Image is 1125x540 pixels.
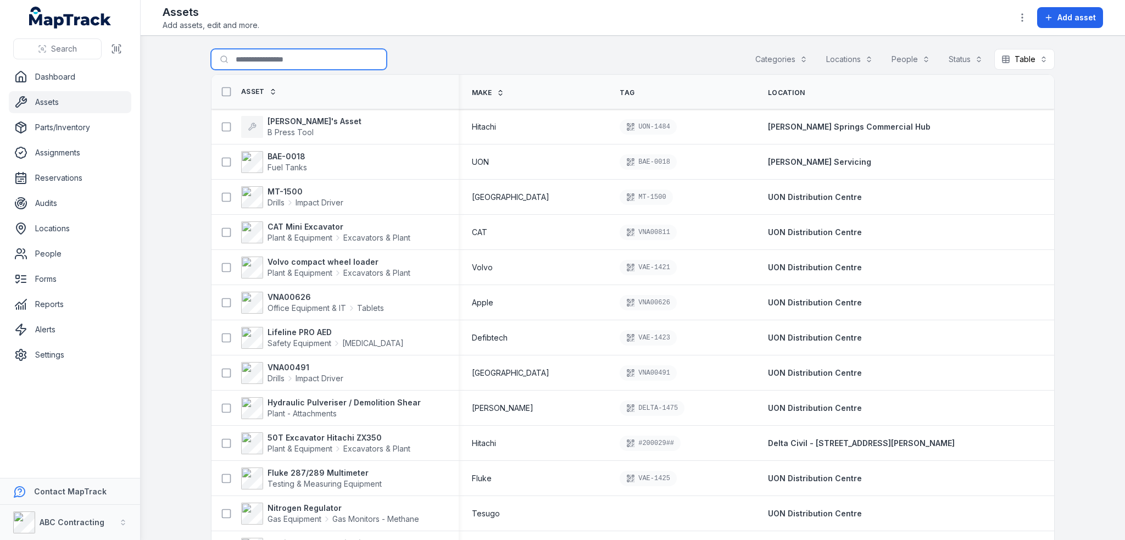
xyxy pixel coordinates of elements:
[620,119,677,135] div: UON-1484
[768,192,862,202] span: UON Distribution Centre
[472,192,549,203] span: [GEOGRAPHIC_DATA]
[472,88,492,97] span: Make
[268,232,332,243] span: Plant & Equipment
[1057,12,1096,23] span: Add asset
[768,509,862,518] span: UON Distribution Centre
[9,167,131,189] a: Reservations
[472,297,493,308] span: Apple
[620,190,672,205] div: MT-1500
[241,503,419,525] a: Nitrogen RegulatorGas EquipmentGas Monitors - Methane
[9,319,131,341] a: Alerts
[268,151,307,162] strong: BAE-0018
[768,227,862,238] a: UON Distribution Centre
[9,192,131,214] a: Audits
[768,438,955,449] a: Delta Civil - [STREET_ADDRESS][PERSON_NAME]
[241,292,384,314] a: VNA00626Office Equipment & ITTablets
[9,268,131,290] a: Forms
[768,298,862,307] span: UON Distribution Centre
[268,116,361,127] strong: [PERSON_NAME]'s Asset
[768,473,862,484] a: UON Distribution Centre
[332,514,419,525] span: Gas Monitors - Methane
[472,332,508,343] span: Defibtech
[768,122,931,131] span: [PERSON_NAME] Springs Commercial Hub
[768,263,862,272] span: UON Distribution Centre
[268,514,321,525] span: Gas Equipment
[9,91,131,113] a: Assets
[942,49,990,70] button: Status
[620,330,677,346] div: VAE-1423
[819,49,880,70] button: Locations
[9,142,131,164] a: Assignments
[296,197,343,208] span: Impact Driver
[241,327,404,349] a: Lifeline PRO AEDSafety Equipment[MEDICAL_DATA]
[472,403,533,414] span: [PERSON_NAME]
[241,432,410,454] a: 50T Excavator Hitachi ZX350Plant & EquipmentExcavators & Plant
[343,443,410,454] span: Excavators & Plant
[241,87,277,96] a: Asset
[472,438,496,449] span: Hitachi
[268,268,332,279] span: Plant & Equipment
[268,221,410,232] strong: CAT Mini Excavator
[994,49,1055,70] button: Table
[1037,7,1103,28] button: Add asset
[343,232,410,243] span: Excavators & Plant
[34,487,107,496] strong: Contact MapTrack
[9,116,131,138] a: Parts/Inventory
[342,338,404,349] span: [MEDICAL_DATA]
[620,400,684,416] div: DELTA-1475
[241,221,410,243] a: CAT Mini ExcavatorPlant & EquipmentExcavators & Plant
[472,121,496,132] span: Hitachi
[9,66,131,88] a: Dashboard
[357,303,384,314] span: Tablets
[768,227,862,237] span: UON Distribution Centre
[620,154,677,170] div: BAE-0018
[768,297,862,308] a: UON Distribution Centre
[472,508,500,519] span: Tesugo
[472,227,487,238] span: CAT
[768,192,862,203] a: UON Distribution Centre
[241,362,343,384] a: VNA00491DrillsImpact Driver
[620,88,634,97] span: Tag
[472,368,549,378] span: [GEOGRAPHIC_DATA]
[268,362,343,373] strong: VNA00491
[268,327,404,338] strong: Lifeline PRO AED
[620,225,677,240] div: VNA00811
[9,218,131,240] a: Locations
[768,403,862,414] a: UON Distribution Centre
[9,293,131,315] a: Reports
[768,368,862,378] a: UON Distribution Centre
[268,303,346,314] span: Office Equipment & IT
[9,344,131,366] a: Settings
[620,436,681,451] div: #200029##
[241,151,307,173] a: BAE-0018Fuel Tanks
[268,443,332,454] span: Plant & Equipment
[268,409,337,418] span: Plant - Attachments
[268,257,410,268] strong: Volvo compact wheel loader
[241,257,410,279] a: Volvo compact wheel loaderPlant & EquipmentExcavators & Plant
[620,471,677,486] div: VAE-1425
[241,116,361,138] a: [PERSON_NAME]'s AssetB Press Tool
[29,7,112,29] a: MapTrack
[268,432,410,443] strong: 50T Excavator Hitachi ZX350
[768,88,805,97] span: Location
[268,292,384,303] strong: VNA00626
[296,373,343,384] span: Impact Driver
[768,474,862,483] span: UON Distribution Centre
[268,197,285,208] span: Drills
[768,332,862,343] a: UON Distribution Centre
[472,157,489,168] span: UON
[620,260,677,275] div: VAE-1421
[472,473,492,484] span: Fluke
[768,157,871,168] a: [PERSON_NAME] Servicing
[268,467,382,478] strong: Fluke 287/289 Multimeter
[13,38,102,59] button: Search
[268,397,421,408] strong: Hydraulic Pulveriser / Demolition Shear
[241,87,265,96] span: Asset
[9,243,131,265] a: People
[620,295,677,310] div: VNA00626
[768,368,862,377] span: UON Distribution Centre
[268,127,314,137] span: B Press Tool
[768,157,871,166] span: [PERSON_NAME] Servicing
[620,365,677,381] div: VNA00491
[40,517,104,527] strong: ABC Contracting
